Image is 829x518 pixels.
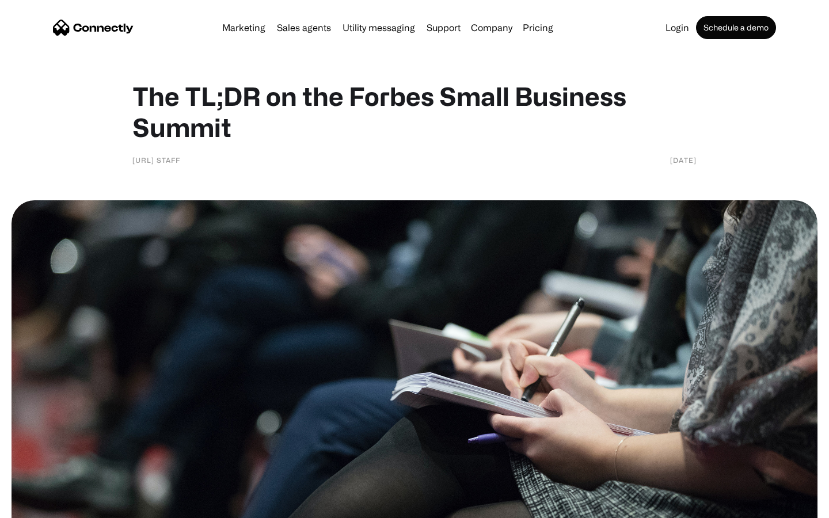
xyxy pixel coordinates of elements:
[23,498,69,514] ul: Language list
[670,154,697,166] div: [DATE]
[12,498,69,514] aside: Language selected: English
[272,23,336,32] a: Sales agents
[338,23,420,32] a: Utility messaging
[661,23,694,32] a: Login
[696,16,776,39] a: Schedule a demo
[132,81,697,143] h1: The TL;DR on the Forbes Small Business Summit
[518,23,558,32] a: Pricing
[218,23,270,32] a: Marketing
[132,154,180,166] div: [URL] Staff
[471,20,512,36] div: Company
[422,23,465,32] a: Support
